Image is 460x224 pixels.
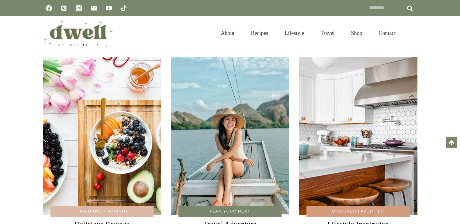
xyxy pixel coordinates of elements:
button: View Search Form [407,28,417,38]
a: About [213,22,243,44]
nav: Primary Navigation [213,22,404,44]
a: Shop [343,22,370,44]
img: DWELL by michelle [43,19,113,47]
a: YouTube [103,2,115,14]
a: TikTok [118,2,130,14]
a: Contact [371,22,404,44]
a: Email [88,2,100,14]
a: Instagram [73,2,85,14]
a: Travel [312,22,343,44]
a: Pinterest [58,2,70,14]
a: Lifestyle [276,22,312,44]
a: Recipes [243,22,276,44]
a: Facebook [43,2,55,14]
a: Scroll to top [446,137,457,148]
